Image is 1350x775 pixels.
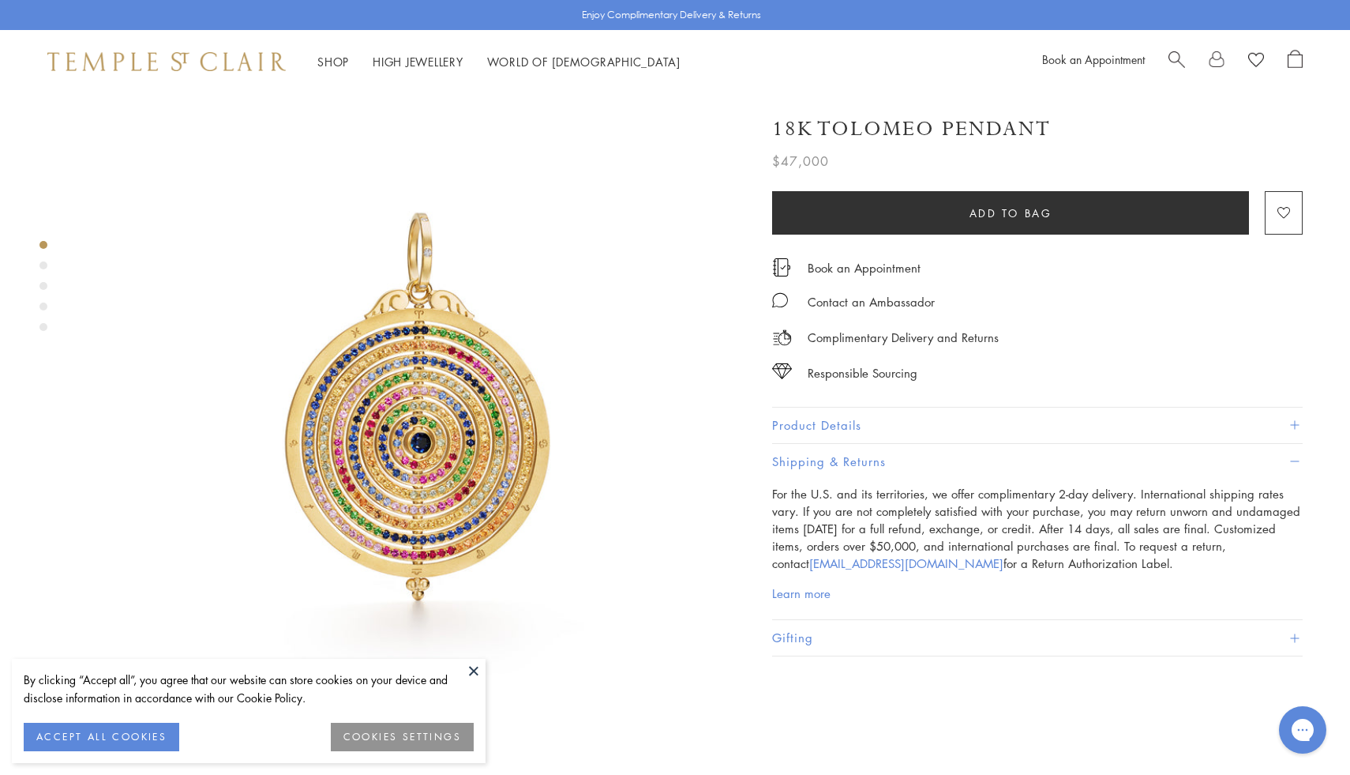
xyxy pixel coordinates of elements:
a: World of [DEMOGRAPHIC_DATA]World of [DEMOGRAPHIC_DATA] [487,54,681,70]
nav: Main navigation [317,52,681,72]
a: ShopShop [317,54,349,70]
iframe: Gorgias live chat messenger [1271,701,1334,759]
a: Search [1168,50,1185,73]
button: Add to bag [772,191,1249,235]
p: For the U.S. and its territories, we offer complimentary 2-day delivery. International shipping r... [772,485,1303,572]
p: Complimentary Delivery and Returns [808,328,999,348]
button: Shipping & Returns [772,444,1303,480]
img: icon_sourcing.svg [772,363,792,379]
button: Gifting [772,620,1303,656]
img: Temple St. Clair [47,52,286,71]
div: Responsible Sourcing [808,363,917,383]
span: Add to bag [969,205,1052,222]
a: View Wishlist [1248,50,1264,73]
button: Product Details [772,408,1303,443]
a: Open Shopping Bag [1288,50,1303,73]
span: $47,000 [772,151,829,171]
a: Book an Appointment [808,259,921,277]
div: Contact an Ambassador [808,292,935,312]
a: Book an Appointment [1042,51,1145,67]
div: By clicking “Accept all”, you agree that our website can store cookies on your device and disclos... [24,671,474,707]
img: 18K Tolomeo Pendant [79,93,734,749]
a: Learn more [772,585,831,601]
button: ACCEPT ALL COOKIES [24,723,179,751]
a: [EMAIL_ADDRESS][DOMAIN_NAME] [809,555,1003,571]
a: High JewelleryHigh Jewellery [373,54,463,70]
h1: 18K Tolomeo Pendant [772,115,1051,143]
button: COOKIES SETTINGS [331,723,474,751]
img: icon_delivery.svg [772,328,792,348]
img: icon_appointment.svg [772,258,791,277]
img: MessageIcon-01_2.svg [772,292,788,308]
p: Enjoy Complimentary Delivery & Returns [582,7,761,23]
div: Product gallery navigation [39,237,47,344]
